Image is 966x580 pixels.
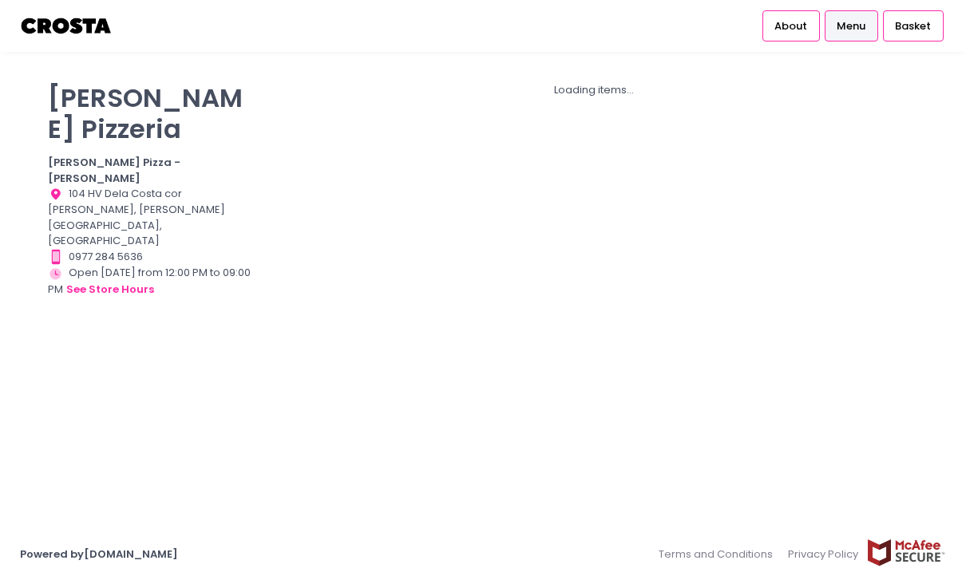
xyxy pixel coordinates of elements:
span: Menu [837,18,865,34]
a: Terms and Conditions [659,539,781,570]
img: mcafee-secure [866,539,946,566]
a: Privacy Policy [781,539,867,570]
a: Menu [825,10,878,41]
span: About [774,18,807,34]
img: logo [20,12,113,40]
span: Basket [895,18,931,34]
b: [PERSON_NAME] Pizza - [PERSON_NAME] [48,155,180,186]
p: [PERSON_NAME] Pizzeria [48,82,251,144]
div: 0977 284 5636 [48,249,251,265]
div: 104 HV Dela Costa cor [PERSON_NAME], [PERSON_NAME][GEOGRAPHIC_DATA], [GEOGRAPHIC_DATA] [48,186,251,249]
div: Open [DATE] from 12:00 PM to 09:00 PM [48,265,251,298]
a: Powered by[DOMAIN_NAME] [20,546,178,562]
button: see store hours [65,281,155,298]
div: Loading items... [271,82,918,98]
a: About [762,10,820,41]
